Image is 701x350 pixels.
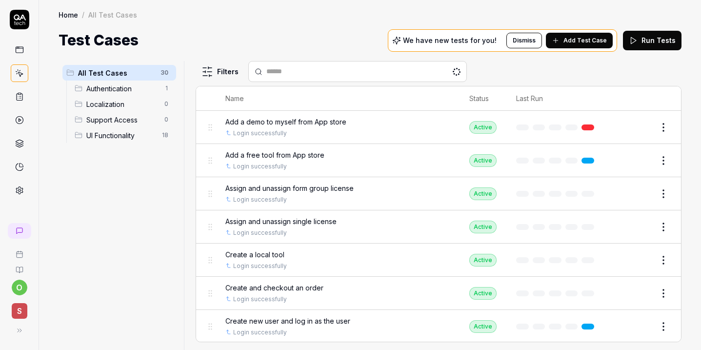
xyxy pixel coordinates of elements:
[225,117,346,127] span: Add a demo to myself from App store
[469,154,497,167] div: Active
[12,280,27,295] button: o
[469,121,497,134] div: Active
[623,31,681,50] button: Run Tests
[216,86,460,111] th: Name
[233,262,287,270] a: Login successfully
[8,223,31,239] a: New conversation
[86,115,159,125] span: Support Access
[59,29,139,51] h1: Test Cases
[196,310,681,343] tr: Create new user and log in as the userLogin successfullyActive
[563,36,607,45] span: Add Test Case
[196,277,681,310] tr: Create and checkout an orderLogin successfullyActive
[460,86,506,111] th: Status
[160,114,172,125] span: 0
[196,177,681,210] tr: Assign and unassign form group licenseLogin successfullyActive
[469,254,497,267] div: Active
[233,228,287,237] a: Login successfully
[59,10,78,20] a: Home
[160,82,172,94] span: 1
[71,96,176,112] div: Drag to reorderLocalization0
[71,127,176,143] div: Drag to reorderUI Functionality18
[4,243,35,258] a: Book a call with us
[86,130,156,141] span: UI Functionality
[233,195,287,204] a: Login successfully
[71,81,176,96] div: Drag to reorderAuthentication1
[86,99,159,109] span: Localization
[88,10,137,20] div: All Test Cases
[469,287,497,300] div: Active
[196,244,681,277] tr: Create a local toolLogin successfullyActive
[233,295,287,304] a: Login successfully
[157,67,172,79] span: 30
[78,68,155,78] span: All Test Cases
[225,316,350,326] span: Create new user and log in as the user
[225,183,354,193] span: Assign and unassign form group license
[196,62,244,82] button: Filters
[196,210,681,244] tr: Assign and unassign single licenseLogin successfullyActive
[506,86,608,111] th: Last Run
[4,295,35,321] button: S
[469,187,497,200] div: Active
[82,10,84,20] div: /
[160,98,172,110] span: 0
[225,150,324,160] span: Add a free tool from App store
[225,283,323,293] span: Create and checkout an order
[71,112,176,127] div: Drag to reorderSupport Access0
[233,162,287,171] a: Login successfully
[469,221,497,233] div: Active
[233,328,287,337] a: Login successfully
[196,111,681,144] tr: Add a demo to myself from App storeLogin successfullyActive
[196,144,681,177] tr: Add a free tool from App storeLogin successfullyActive
[506,33,542,48] button: Dismiss
[546,33,613,48] button: Add Test Case
[86,83,159,94] span: Authentication
[469,320,497,333] div: Active
[4,258,35,274] a: Documentation
[225,216,337,226] span: Assign and unassign single license
[12,303,27,319] span: S
[403,37,497,44] p: We have new tests for you!
[225,249,284,260] span: Create a local tool
[233,129,287,138] a: Login successfully
[158,129,172,141] span: 18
